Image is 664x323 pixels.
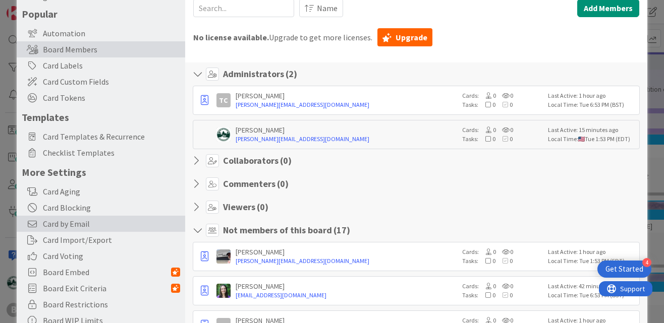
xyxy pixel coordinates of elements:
div: Card Import/Export [17,232,185,248]
a: Upgrade [377,28,432,46]
span: Card by Email [43,218,180,230]
div: Last Active: 42 minutes ago [548,282,636,291]
div: Automation [17,25,185,41]
span: Name [317,2,338,14]
span: 0 [495,135,513,143]
div: Local Time: Tue 1:53 PM (EDT) [548,135,636,144]
h4: Commenters [223,178,289,189]
span: 0 [495,257,513,265]
span: Checklist Templates [43,147,180,159]
div: Local Time: Tue 6:53 PM (BST) [548,100,636,109]
div: 4 [642,258,651,267]
span: Upgrade to get more licenses. [193,31,372,43]
span: Board Restrictions [43,298,180,310]
span: ( 0 ) [277,178,289,189]
div: Card Blocking [17,200,185,216]
a: [PERSON_NAME][EMAIL_ADDRESS][DOMAIN_NAME] [236,135,457,144]
span: 0 [496,92,513,99]
div: Cards: [462,247,543,256]
b: No license available. [193,32,269,42]
span: Card Tokens [43,92,180,104]
div: Tasks: [462,256,543,266]
div: [PERSON_NAME] [236,247,457,256]
span: 0 [496,248,513,255]
span: Card Templates & Recurrence [43,131,180,143]
h4: Collaborators [223,155,292,166]
div: [PERSON_NAME] [236,91,457,100]
img: TC [216,127,231,142]
h4: Administrators [223,69,297,80]
div: Tasks: [462,135,543,144]
h5: More Settings [22,166,180,178]
div: Local Time: Tue 6:53 PM (BST) [548,291,636,300]
a: [PERSON_NAME][EMAIL_ADDRESS][DOMAIN_NAME] [236,256,457,266]
span: Board Embed [43,266,171,278]
span: 0 [496,126,513,134]
h4: Not members of this board [223,225,350,236]
span: ( 17 ) [334,224,350,236]
span: 0 [495,101,513,108]
a: [EMAIL_ADDRESS][DOMAIN_NAME] [236,291,457,300]
span: 0 [495,291,513,299]
div: Board Members [17,41,185,57]
span: 0 [478,135,495,143]
div: Local Time: Tue 1:53 PM (EDT) [548,256,636,266]
span: 0 [479,282,496,290]
div: Get Started [605,264,643,274]
div: Tasks: [462,291,543,300]
span: 0 [479,126,496,134]
div: Last Active: 1 hour ago [548,247,636,256]
span: 0 [478,101,495,108]
img: us.png [578,137,585,142]
span: ( 0 ) [280,155,292,166]
div: Card Labels [17,57,185,74]
div: TC [216,93,231,107]
div: Last Active: 1 hour ago [548,91,636,100]
span: ( 2 ) [286,68,297,80]
div: Tasks: [462,100,543,109]
span: Card Custom Fields [43,76,180,88]
span: Support [21,2,46,14]
div: Cards: [462,91,543,100]
div: Last Active: 15 minutes ago [548,125,636,135]
div: Cards: [462,282,543,291]
div: Card Aging [17,183,185,200]
span: 0 [479,248,496,255]
span: ( 0 ) [257,201,268,213]
a: [PERSON_NAME][EMAIL_ADDRESS][DOMAIN_NAME] [236,100,457,109]
h5: Templates [22,111,180,123]
div: [PERSON_NAME] [236,282,457,291]
h5: Popular [22,8,180,20]
div: Cards: [462,125,543,135]
span: 0 [479,92,496,99]
img: jB [216,249,231,264]
div: [PERSON_NAME] [236,125,457,135]
span: 0 [478,257,495,265]
span: 0 [478,291,495,299]
div: Open Get Started checklist, remaining modules: 4 [597,261,651,278]
span: 0 [496,282,513,290]
img: ML [216,284,231,298]
span: Board Exit Criteria [43,282,171,294]
h4: Viewers [223,202,268,213]
span: Card Voting [43,250,180,262]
